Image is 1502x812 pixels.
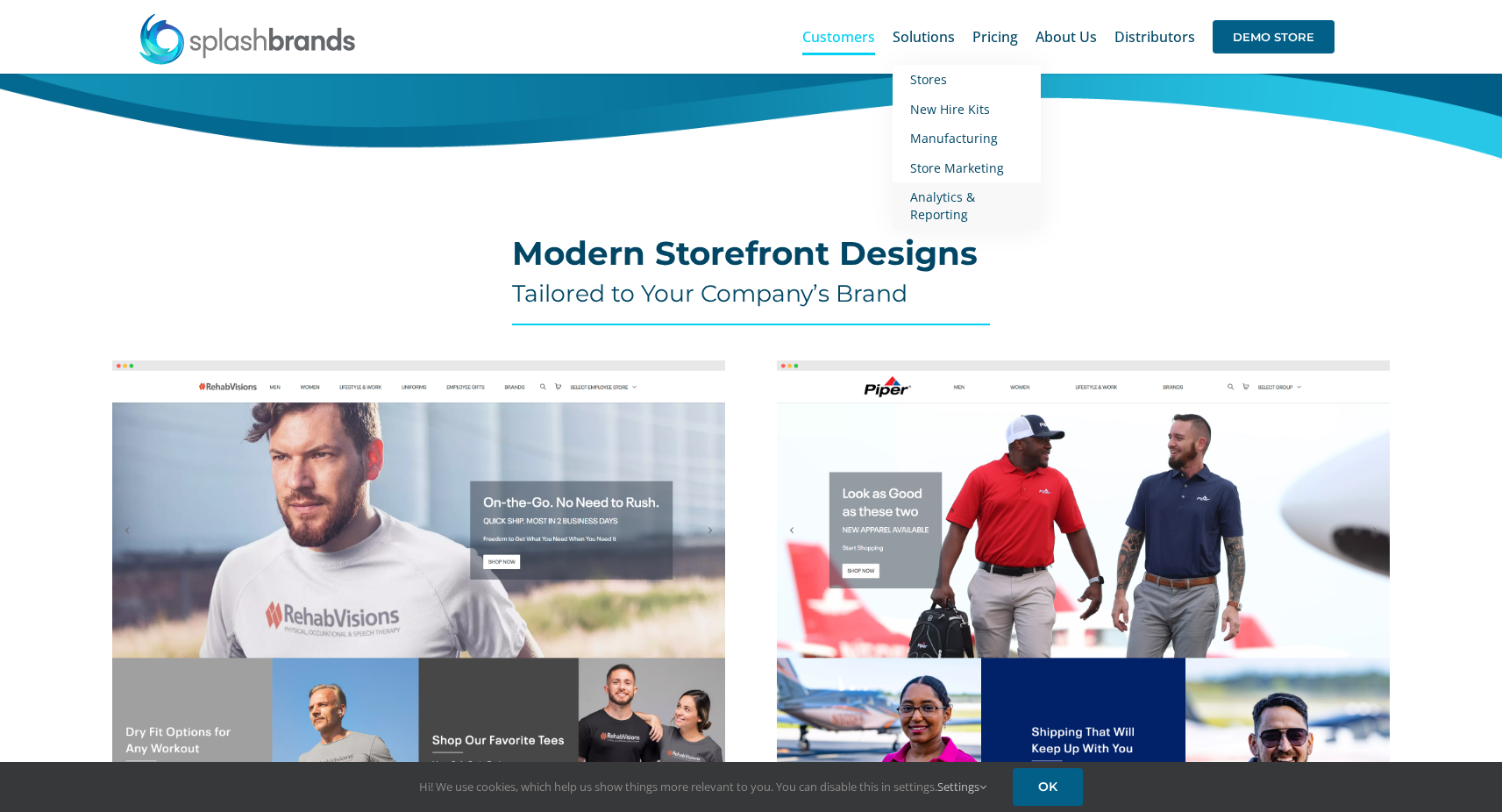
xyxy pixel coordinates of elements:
[1213,20,1335,53] span: DEMO STORE
[910,189,975,223] span: Analytics & Reporting
[972,9,1018,65] a: Pricing
[910,101,990,118] span: New Hire Kits
[893,124,1041,153] a: Manufacturing
[512,236,990,271] h2: Modern Storefront Designs
[1114,30,1195,44] span: Distributors
[802,9,875,65] a: Customers
[802,9,1335,65] nav: Main Menu Sticky
[910,130,998,146] span: Manufacturing
[802,30,875,44] span: Customers
[1013,768,1083,806] a: OK
[972,30,1018,44] span: Pricing
[419,779,986,794] span: Hi! We use cookies, which help us show things more relevant to you. You can disable this in setti...
[937,779,986,794] a: Settings
[893,182,1041,229] a: Analytics & Reporting
[138,12,357,65] img: SplashBrands.com Logo
[893,30,955,44] span: Solutions
[893,95,1041,125] a: New Hire Kits
[512,280,990,308] h4: Tailored to Your Company’s Brand
[910,71,947,88] span: Stores
[1114,9,1195,65] a: Distributors
[1213,9,1335,65] a: DEMO STORE
[893,65,1041,95] a: Stores
[893,153,1041,183] a: Store Marketing
[910,160,1004,176] span: Store Marketing
[1036,30,1097,44] span: About Us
